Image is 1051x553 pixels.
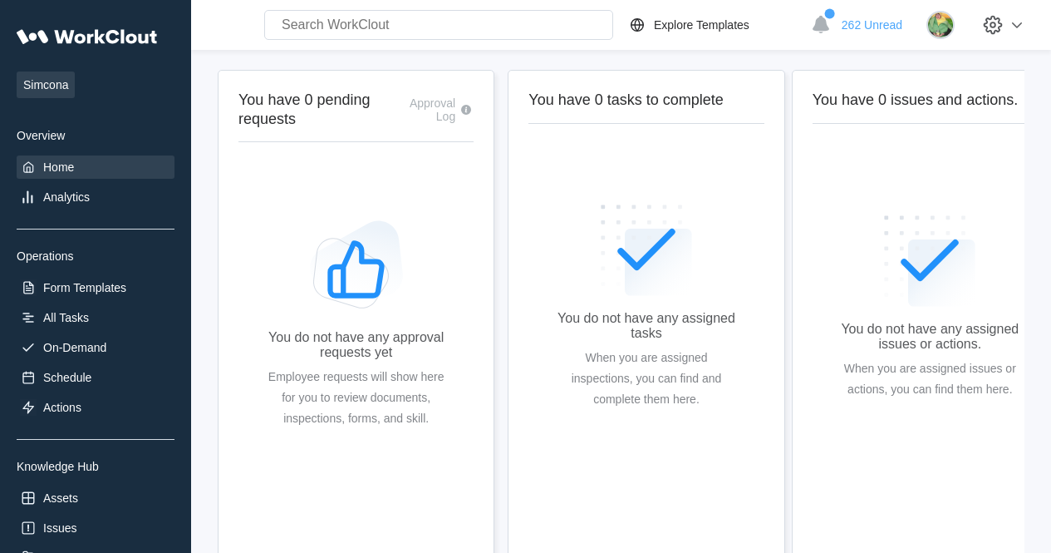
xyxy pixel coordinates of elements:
div: Assets [43,491,78,505]
div: You do not have any assigned issues or actions. [839,322,1021,352]
h2: You have 0 pending requests [238,91,399,128]
div: You do not have any approval requests yet [265,330,447,360]
div: Analytics [43,190,90,204]
div: Actions [43,401,81,414]
div: On-Demand [43,341,106,354]
input: Search WorkClout [264,10,613,40]
div: Overview [17,129,174,142]
div: Approval Log [399,96,455,123]
a: On-Demand [17,336,174,359]
div: Home [43,160,74,174]
a: Actions [17,396,174,419]
h2: You have 0 issues and actions. [813,91,1048,110]
a: Issues [17,516,174,540]
div: Employee requests will show here for you to review documents, inspections, forms, and skill. [265,367,447,429]
div: When you are assigned issues or actions, you can find them here. [839,358,1021,400]
div: Explore Templates [654,18,749,32]
div: All Tasks [43,311,89,324]
div: You do not have any assigned tasks [555,311,737,341]
div: Knowledge Hub [17,460,174,473]
a: Assets [17,486,174,510]
a: All Tasks [17,306,174,329]
a: Home [17,156,174,179]
span: Simcona [17,72,75,98]
div: When you are assigned inspections, you can find and complete them here. [555,348,737,410]
a: Schedule [17,366,174,389]
div: Form Templates [43,281,126,294]
div: Operations [17,249,174,263]
div: Schedule [43,371,91,384]
a: Form Templates [17,276,174,299]
a: Explore Templates [627,15,803,35]
h2: You have 0 tasks to complete [528,91,764,110]
span: 262 Unread [842,18,902,32]
img: images.jpg [926,11,955,39]
a: Analytics [17,185,174,209]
